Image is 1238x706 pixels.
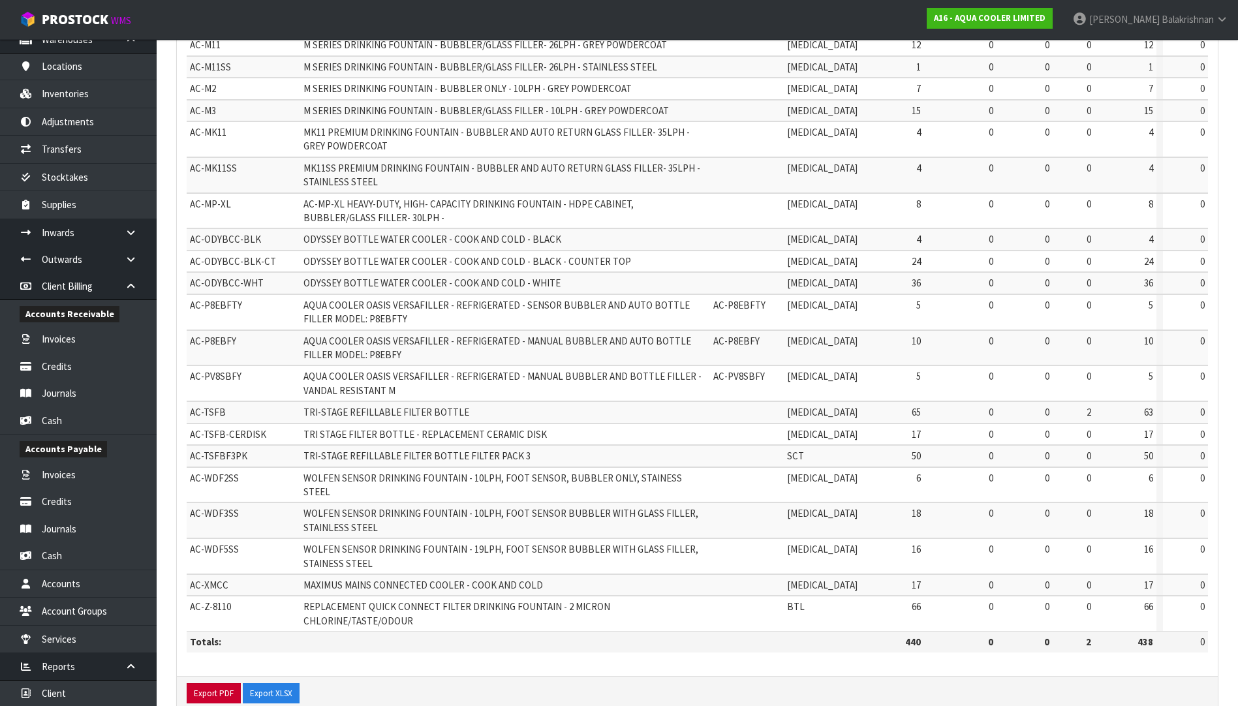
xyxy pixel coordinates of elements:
[1087,162,1091,174] span: 0
[787,233,858,245] span: [MEDICAL_DATA]
[187,683,241,704] button: Export PDF
[190,299,242,311] span: AC-P8EBFTY
[1200,126,1205,138] span: 0
[1137,636,1153,648] strong: 438
[1149,61,1153,73] span: 1
[787,38,858,51] span: [MEDICAL_DATA]
[1045,299,1049,311] span: 0
[1149,198,1153,210] span: 8
[713,299,766,311] span: AC-P8EBFTY
[989,335,993,347] span: 0
[190,82,216,95] span: AC-M2
[1045,233,1049,245] span: 0
[1045,82,1049,95] span: 0
[1087,38,1091,51] span: 0
[787,507,858,519] span: [MEDICAL_DATA]
[1144,255,1153,268] span: 24
[927,8,1053,29] a: A16 - AQUA COOLER LIMITED
[190,335,236,347] span: AC-P8EBFY
[1087,543,1091,555] span: 0
[1045,472,1049,484] span: 0
[303,82,632,95] span: M SERIES DRINKING FOUNTAIN - BUBBLER ONLY - 10LPH - GREY POWDERCOAT
[1144,104,1153,117] span: 15
[190,579,228,591] span: AC-XMCC
[916,198,921,210] span: 8
[1144,579,1153,591] span: 17
[787,198,858,210] span: [MEDICAL_DATA]
[912,255,921,268] span: 24
[989,428,993,440] span: 0
[303,198,634,224] span: AC-MP-XL HEAVY-DUTY, HIGH- CAPACITY DRINKING FOUNTAIN - HDPE CABINET, BUBBLER/GLASS FILLER- 30LPH -
[303,428,547,440] span: TRI STAGE FILTER BOTTLE - REPLACEMENT CERAMIC DISK
[1045,600,1049,613] span: 0
[1087,335,1091,347] span: 0
[1045,543,1049,555] span: 0
[787,600,805,613] span: BTL
[1045,126,1049,138] span: 0
[989,104,993,117] span: 0
[905,636,921,648] strong: 440
[1200,299,1205,311] span: 0
[303,255,631,268] span: ODYSSEY BOTTLE WATER COOLER - COOK AND COLD - BLACK - COUNTER TOP
[1144,335,1153,347] span: 10
[303,162,700,188] span: MK11SS PREMIUM DRINKING FOUNTAIN - BUBBLER AND AUTO RETURN GLASS FILLER- 35LPH - STAINLESS STEEL
[1149,126,1153,138] span: 4
[1045,61,1049,73] span: 0
[303,277,561,289] span: ODYSSEY BOTTLE WATER COOLER - COOK AND COLD - WHITE
[1144,277,1153,289] span: 36
[1087,299,1091,311] span: 0
[787,450,804,462] span: SCT
[916,233,921,245] span: 4
[916,472,921,484] span: 6
[190,61,231,73] span: AC-M11SS
[1087,233,1091,245] span: 0
[1087,507,1091,519] span: 0
[190,198,231,210] span: AC-MP-XL
[912,38,921,51] span: 12
[1045,104,1049,117] span: 0
[787,543,858,555] span: [MEDICAL_DATA]
[303,450,531,462] span: TRI-STAGE REFILLABLE FILTER BOTTLE FILTER PACK 3
[1144,600,1153,613] span: 66
[787,579,858,591] span: [MEDICAL_DATA]
[912,600,921,613] span: 66
[190,38,221,51] span: AC-M11
[190,636,221,648] strong: Totals:
[190,600,231,613] span: AC-Z-8110
[20,306,119,322] span: Accounts Receivable
[190,472,239,484] span: AC-WDF2SS
[243,683,300,704] button: Export XLSX
[787,299,858,311] span: [MEDICAL_DATA]
[787,277,858,289] span: [MEDICAL_DATA]
[1089,13,1160,25] span: [PERSON_NAME]
[989,579,993,591] span: 0
[787,255,858,268] span: [MEDICAL_DATA]
[787,335,858,347] span: [MEDICAL_DATA]
[912,507,921,519] span: 18
[1200,104,1205,117] span: 0
[787,428,858,440] span: [MEDICAL_DATA]
[1149,299,1153,311] span: 5
[1087,406,1091,418] span: 2
[1087,277,1091,289] span: 0
[1087,82,1091,95] span: 0
[989,600,993,613] span: 0
[989,370,993,382] span: 0
[916,162,921,174] span: 4
[111,14,131,27] small: WMS
[1045,507,1049,519] span: 0
[1200,198,1205,210] span: 0
[1200,600,1205,613] span: 0
[303,104,669,117] span: M SERIES DRINKING FOUNTAIN - BUBBLER/GLASS FILLER - 10LPH - GREY POWDERCOAT
[1162,13,1214,25] span: Balakrishnan
[1087,579,1091,591] span: 0
[989,406,993,418] span: 0
[916,126,921,138] span: 4
[1045,450,1049,462] span: 0
[916,299,921,311] span: 5
[988,636,993,648] strong: 0
[1045,255,1049,268] span: 0
[1200,335,1205,347] span: 0
[912,428,921,440] span: 17
[303,233,561,245] span: ODYSSEY BOTTLE WATER COOLER - COOK AND COLD - BLACK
